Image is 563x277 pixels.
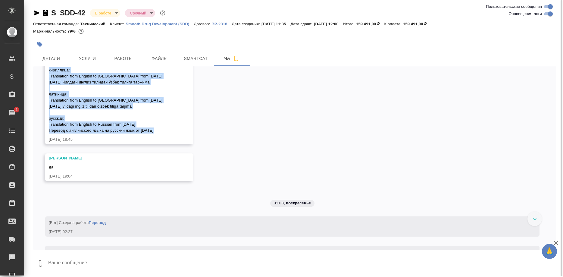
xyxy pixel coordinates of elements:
[49,155,172,161] div: [PERSON_NAME]
[194,22,212,26] p: Договор:
[343,22,356,26] p: Итого:
[403,22,431,26] p: 159 491,00 ₽
[384,22,403,26] p: К оплате:
[274,200,311,206] p: 31.08, воскресенье
[49,68,162,133] span: кириллица: Translation from English to [GEOGRAPHIC_DATA] from [DATE] [DATE] йилдаги инглиз тилида...
[261,22,291,26] p: [DATE] 11:35
[128,11,148,16] button: Срочный
[109,55,138,62] span: Работы
[51,9,85,17] a: S_SDD-42
[49,137,172,143] div: [DATE] 18:45
[12,107,21,113] span: 2
[159,9,167,17] button: Доп статусы указывают на важность/срочность заказа
[356,22,384,26] p: 159 491,00 ₽
[42,9,49,17] button: Скопировать ссылку
[33,9,40,17] button: Скопировать ссылку для ЯМессенджера
[211,21,232,26] a: ВР-2318
[125,9,155,17] div: В работе
[232,22,261,26] p: Дата создания:
[93,11,113,16] button: В работе
[314,22,343,26] p: [DATE] 12:00
[49,250,170,254] span: [Бот] Работа . Изменен исполнитель:
[37,55,66,62] span: Детали
[181,55,210,62] span: Smartcat
[542,244,557,259] button: 🙏
[126,21,194,26] a: Smooth Drug Development (SDD)
[49,229,518,235] div: [DATE] 02:27
[89,220,106,225] a: Перевод
[72,250,89,254] a: Перевод
[49,220,106,225] span: [Бот] Создана работа
[49,165,53,169] span: да
[145,55,174,62] span: Файлы
[33,22,80,26] p: Ответственная команда:
[90,9,120,17] div: В работе
[33,29,67,33] p: Маржинальность:
[49,173,172,179] div: [DATE] 19:04
[33,38,46,51] button: Добавить тэг
[73,55,102,62] span: Услуги
[211,22,232,26] p: ВР-2318
[2,105,23,120] a: 2
[486,4,542,10] span: Пользовательские сообщения
[67,29,77,33] p: 79%
[291,22,314,26] p: Дата сдачи:
[126,22,194,26] p: Smooth Drug Development (SDD)
[110,22,126,26] p: Клиент:
[508,11,542,17] span: Оповещения-логи
[217,55,246,62] span: Чат
[134,250,170,254] span: " "
[135,250,169,254] a: [PERSON_NAME]
[80,22,110,26] p: Технический
[544,245,555,258] span: 🙏
[77,27,85,35] button: 27513.76 RUB;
